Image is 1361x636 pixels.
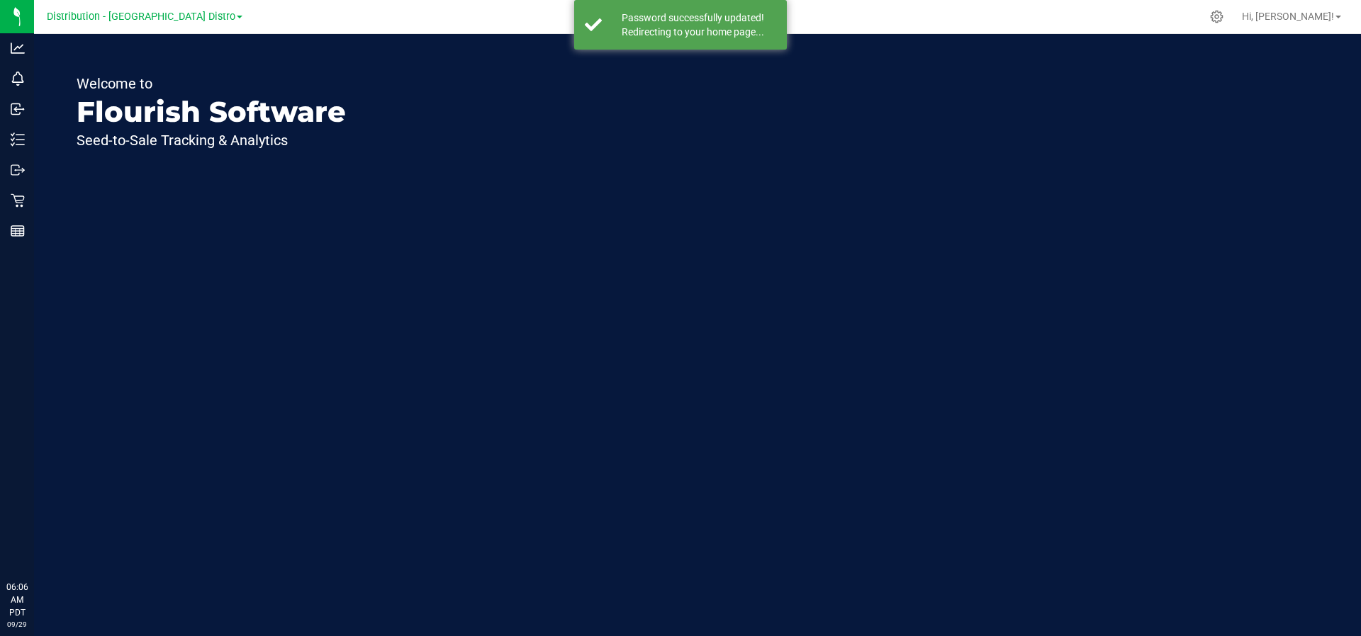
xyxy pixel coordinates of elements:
inline-svg: Retail [11,193,25,208]
inline-svg: Analytics [11,41,25,55]
inline-svg: Monitoring [11,72,25,86]
inline-svg: Reports [11,224,25,238]
p: 09/29 [6,619,28,630]
inline-svg: Outbound [11,163,25,177]
span: Hi, [PERSON_NAME]! [1242,11,1334,22]
inline-svg: Inventory [11,132,25,147]
p: Welcome to [77,76,346,91]
div: Manage settings [1208,10,1226,23]
p: Flourish Software [77,98,346,126]
p: Seed-to-Sale Tracking & Analytics [77,133,346,147]
span: Distribution - [GEOGRAPHIC_DATA] Distro [47,11,235,23]
div: Password successfully updated! Redirecting to your home page... [610,11,776,39]
inline-svg: Inbound [11,102,25,116]
p: 06:06 AM PDT [6,581,28,619]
